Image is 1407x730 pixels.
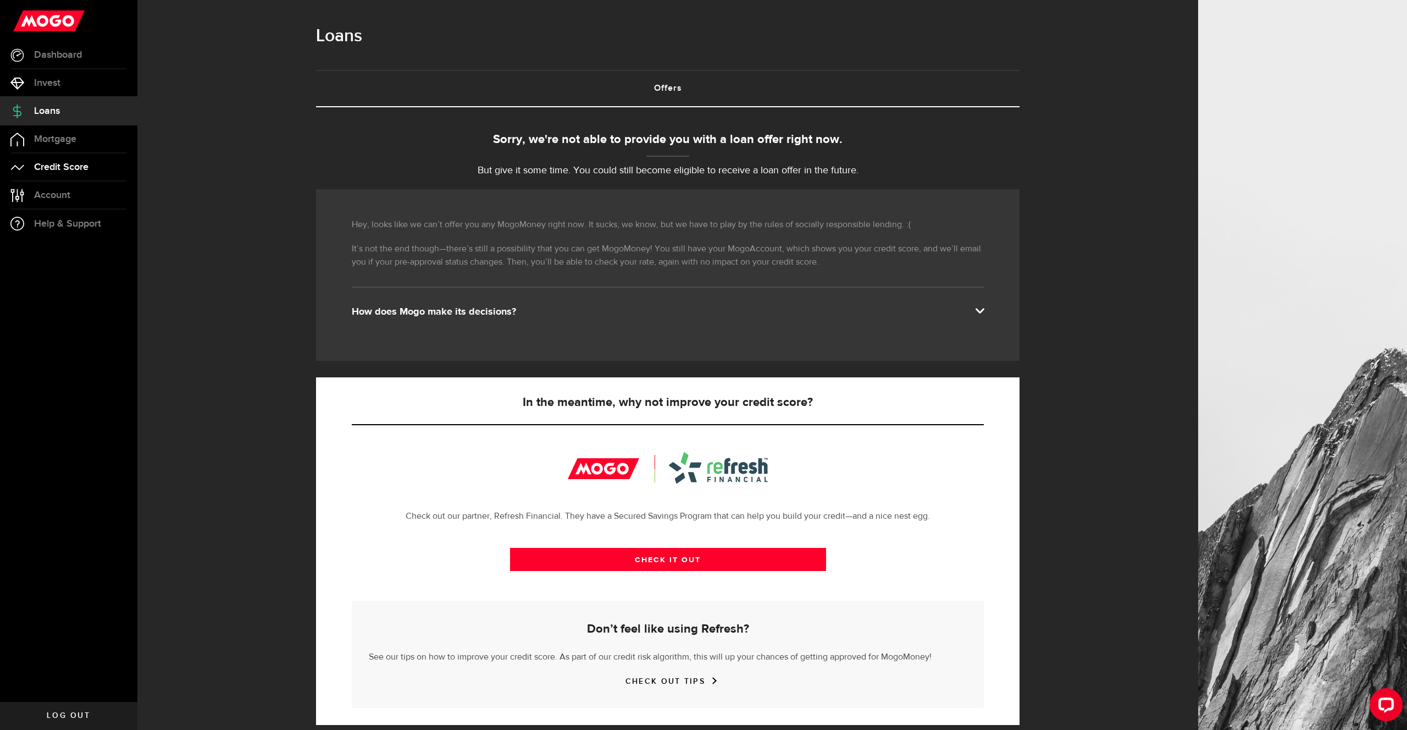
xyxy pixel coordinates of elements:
div: How does Mogo make its decisions? [352,305,984,319]
p: Check out our partner, Refresh Financial. They have a Secured Savings Program that can help you b... [352,510,984,523]
a: CHECK IT OUT [510,548,826,571]
span: Mortgage [34,134,76,144]
h1: Loans [316,22,1020,51]
p: But give it some time. You could still become eligible to receive a loan offer in the future. [316,163,1020,178]
span: Dashboard [34,50,82,60]
span: Account [34,190,70,200]
h5: Don’t feel like using Refresh? [369,623,967,636]
span: Credit Score [34,162,88,172]
span: Loans [34,106,60,116]
h5: In the meantime, why not improve your credit score? [352,396,984,409]
ul: Tabs Navigation [316,70,1020,107]
a: CHECK OUT TIPS [625,677,710,686]
p: See our tips on how to improve your credit score. As part of our credit risk algorithm, this will... [369,648,967,664]
div: Sorry, we're not able to provide you with a loan offer right now. [316,131,1020,149]
a: Offers [316,71,1020,106]
iframe: LiveChat chat widget [1361,684,1407,730]
p: It’s not the end though—there’s still a possibility that you can get MogoMoney! You still have yo... [352,243,984,269]
p: Hey, looks like we can’t offer you any MogoMoney right now. It sucks, we know, but we have to pla... [352,218,984,232]
span: Help & Support [34,219,101,229]
span: Invest [34,78,60,88]
span: Log out [47,712,90,720]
